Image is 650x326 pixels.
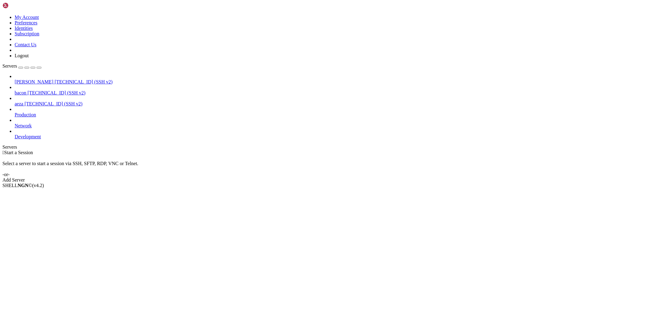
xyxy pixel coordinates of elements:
li: bacon [TECHNICAL_ID] (SSH v2) [15,85,648,96]
span: SHELL © [2,183,44,188]
a: Servers [2,63,41,69]
img: Shellngn [2,2,37,9]
span: [PERSON_NAME] [15,79,53,84]
a: Subscription [15,31,39,36]
span: aeza [15,101,23,106]
span: bacon [15,90,26,95]
li: Production [15,107,648,118]
a: [PERSON_NAME] [TECHNICAL_ID] (SSH v2) [15,79,648,85]
li: [PERSON_NAME] [TECHNICAL_ID] (SSH v2) [15,74,648,85]
span: [TECHNICAL_ID] (SSH v2) [27,90,85,95]
span: Network [15,123,32,128]
li: Development [15,129,648,140]
a: Logout [15,53,29,58]
div: Add Server [2,177,648,183]
li: Network [15,118,648,129]
span: Production [15,112,36,117]
a: aeza [TECHNICAL_ID] (SSH v2) [15,101,648,107]
a: Production [15,112,648,118]
span: Development [15,134,41,139]
li: aeza [TECHNICAL_ID] (SSH v2) [15,96,648,107]
span:  [2,150,4,155]
span: [TECHNICAL_ID] (SSH v2) [24,101,82,106]
a: Contact Us [15,42,37,47]
a: Network [15,123,648,129]
span: 4.2.0 [32,183,44,188]
a: Preferences [15,20,37,25]
a: Identities [15,26,33,31]
span: Start a Session [4,150,33,155]
div: Servers [2,144,648,150]
span: Servers [2,63,17,69]
a: My Account [15,15,39,20]
a: bacon [TECHNICAL_ID] (SSH v2) [15,90,648,96]
span: [TECHNICAL_ID] (SSH v2) [55,79,112,84]
a: Development [15,134,648,140]
div: Select a server to start a session via SSH, SFTP, RDP, VNC or Telnet. -or- [2,155,648,177]
b: NGN [18,183,29,188]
